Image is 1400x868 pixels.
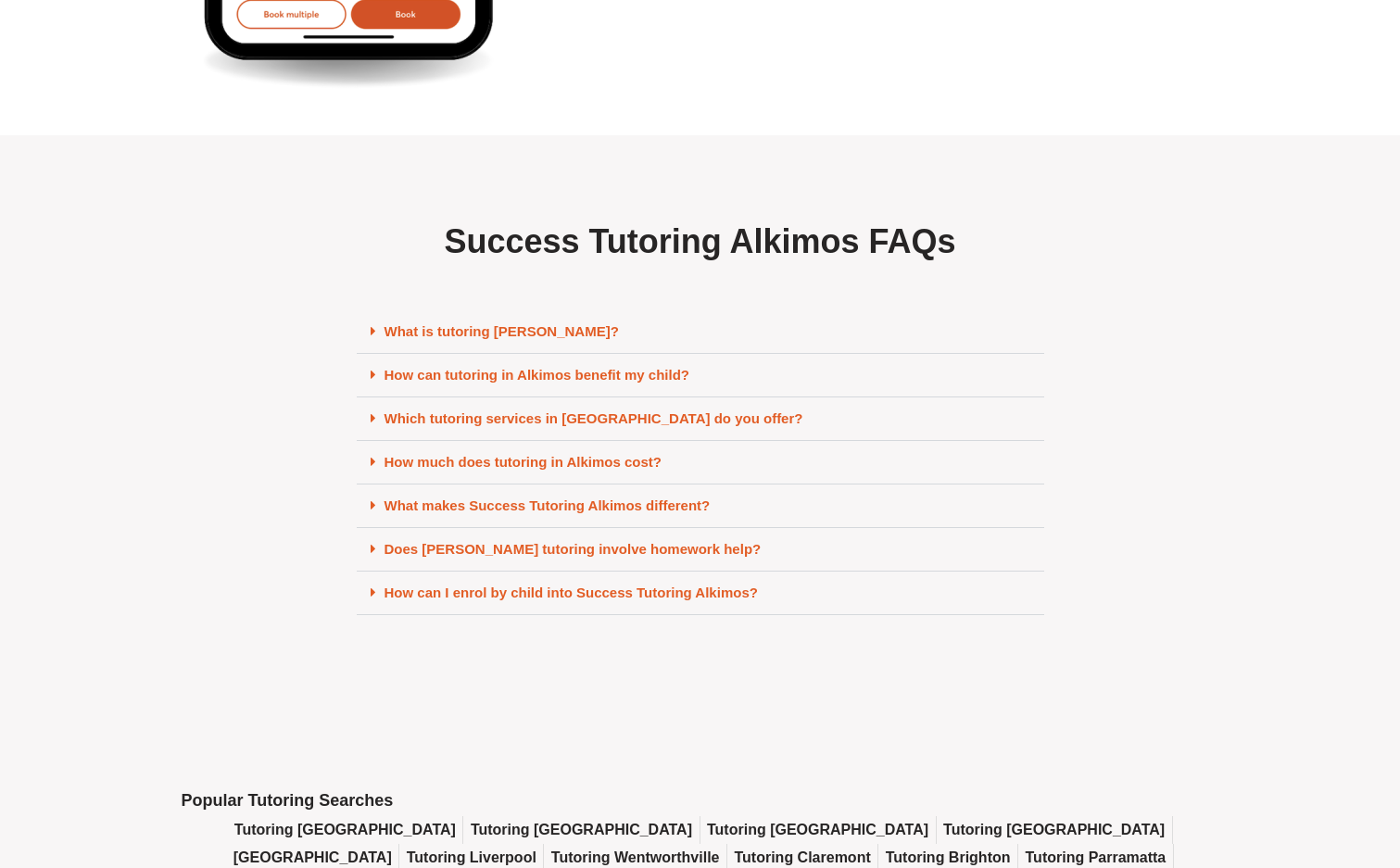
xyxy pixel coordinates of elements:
[357,220,1044,264] h2: Success Tutoring Alkimos FAQs
[357,441,1044,484] div: How much does tutoring in Alkimos cost?
[385,454,662,470] a: How much does tutoring in Alkimos cost?
[357,397,1044,441] div: Which tutoring services in [GEOGRAPHIC_DATA] do you offer?
[357,484,1044,528] div: What makes Success Tutoring Alkimos different?
[385,585,758,600] a: How can I enrol by child into Success Tutoring Alkimos?
[357,310,1044,354] div: What is tutoring [PERSON_NAME]?
[357,572,1044,615] div: How can I enrol by child into Success Tutoring Alkimos?
[385,497,711,513] a: What makes Success Tutoring Alkimos different?
[182,790,1219,811] h2: Popular Tutoring Searches
[357,528,1044,572] div: Does [PERSON_NAME] tutoring involve homework help?
[385,410,803,426] a: Which tutoring services in [GEOGRAPHIC_DATA] do you offer?
[234,816,456,844] a: Tutoring [GEOGRAPHIC_DATA]
[357,354,1044,397] div: How can tutoring in Alkimos benefit my child?
[707,816,928,844] a: Tutoring [GEOGRAPHIC_DATA]
[943,816,1165,844] a: Tutoring [GEOGRAPHIC_DATA]
[1082,659,1400,868] iframe: Chat Widget
[385,367,689,383] a: How can tutoring in Alkimos benefit my child?
[471,816,692,844] a: Tutoring [GEOGRAPHIC_DATA]
[385,541,762,557] a: Does [PERSON_NAME] tutoring involve homework help?
[385,323,619,339] a: What is tutoring [PERSON_NAME]?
